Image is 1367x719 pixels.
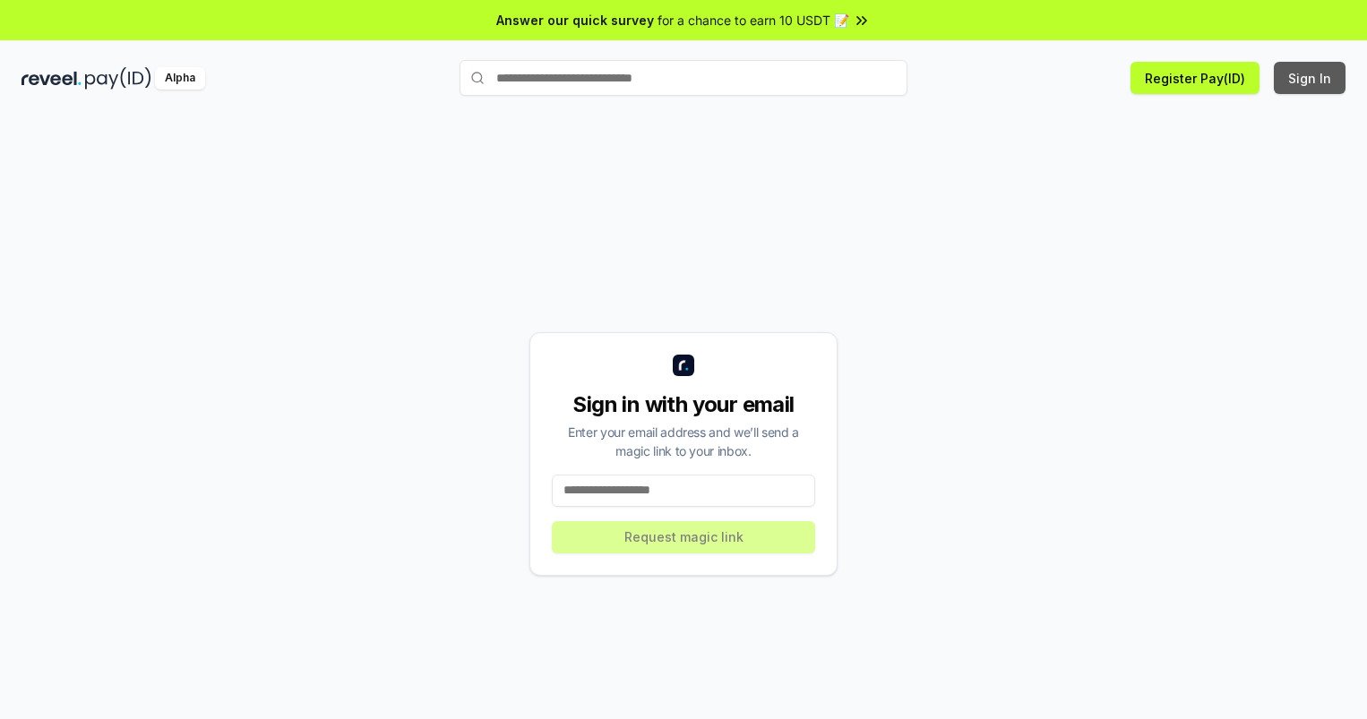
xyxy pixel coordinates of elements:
[21,67,82,90] img: reveel_dark
[552,423,815,460] div: Enter your email address and we’ll send a magic link to your inbox.
[85,67,151,90] img: pay_id
[155,67,205,90] div: Alpha
[1274,62,1346,94] button: Sign In
[496,11,654,30] span: Answer our quick survey
[1131,62,1260,94] button: Register Pay(ID)
[658,11,849,30] span: for a chance to earn 10 USDT 📝
[552,390,815,419] div: Sign in with your email
[673,355,694,376] img: logo_small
